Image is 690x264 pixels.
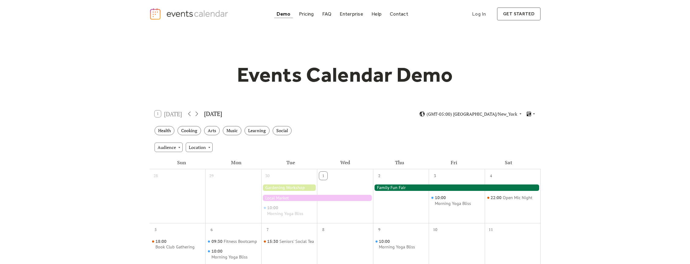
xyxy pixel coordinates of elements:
[387,10,411,18] a: Contact
[297,10,316,18] a: Pricing
[497,7,541,20] a: get started
[369,10,384,18] a: Help
[228,62,463,87] h1: Events Calendar Demo
[337,10,365,18] a: Enterprise
[322,12,332,16] div: FAQ
[390,12,408,16] div: Contact
[277,12,291,16] div: Demo
[466,7,492,20] a: Log In
[340,12,363,16] div: Enterprise
[274,10,293,18] a: Demo
[149,8,230,20] a: home
[299,12,314,16] div: Pricing
[320,10,334,18] a: FAQ
[371,12,382,16] div: Help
